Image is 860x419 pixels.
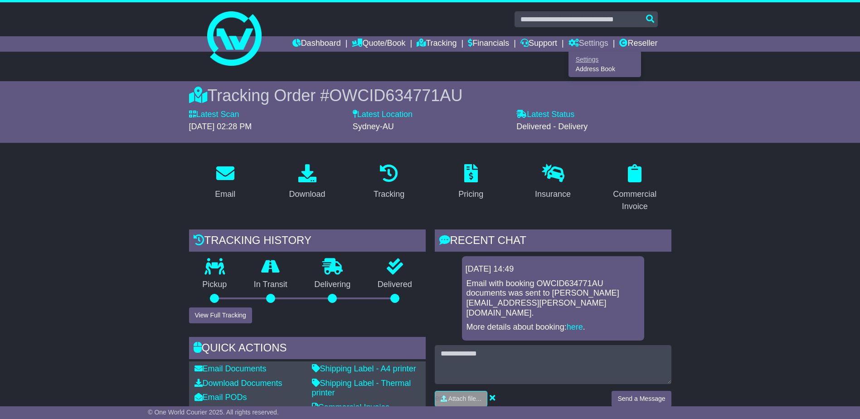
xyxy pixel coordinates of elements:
div: [DATE] 14:49 [466,264,641,274]
a: Support [520,36,557,52]
div: Insurance [535,188,571,200]
div: Pricing [458,188,483,200]
a: Commercial Invoice [312,403,390,412]
a: Insurance [529,161,577,204]
span: Sydney-AU [353,122,394,131]
a: Email Documents [194,364,267,373]
p: Delivered [364,280,426,290]
label: Latest Location [353,110,413,120]
div: Commercial Invoice [604,188,666,213]
a: Settings [569,54,641,64]
p: Pickup [189,280,241,290]
a: Reseller [619,36,657,52]
a: Tracking [417,36,457,52]
span: [DATE] 02:28 PM [189,122,252,131]
span: Delivered - Delivery [516,122,588,131]
a: Email [209,161,241,204]
span: © One World Courier 2025. All rights reserved. [148,409,279,416]
a: Dashboard [292,36,341,52]
a: here [567,322,583,331]
div: Tracking Order # [189,86,671,105]
div: Email [215,188,235,200]
p: In Transit [240,280,301,290]
a: Email PODs [194,393,247,402]
a: Shipping Label - A4 printer [312,364,416,373]
a: Pricing [452,161,489,204]
div: Quote/Book [568,52,641,77]
div: RECENT CHAT [435,229,671,254]
p: Email with booking OWCID634771AU documents was sent to [PERSON_NAME][EMAIL_ADDRESS][PERSON_NAME][... [466,279,640,318]
label: Latest Scan [189,110,239,120]
p: More details about booking: . [466,322,640,332]
div: Download [289,188,325,200]
span: OWCID634771AU [329,86,462,105]
div: Tracking history [189,229,426,254]
a: Financials [468,36,509,52]
a: Quote/Book [352,36,405,52]
p: Delivering [301,280,364,290]
div: Tracking [374,188,404,200]
a: Shipping Label - Thermal printer [312,379,411,398]
a: Tracking [368,161,410,204]
a: Download [283,161,331,204]
div: Quick Actions [189,337,426,361]
a: Address Book [569,64,641,74]
label: Latest Status [516,110,574,120]
a: Download Documents [194,379,282,388]
a: Settings [568,36,608,52]
a: Commercial Invoice [598,161,671,216]
button: Send a Message [612,391,671,407]
button: View Full Tracking [189,307,252,323]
